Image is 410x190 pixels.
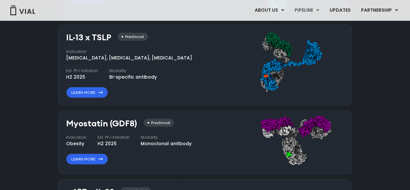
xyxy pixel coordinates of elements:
[66,74,98,81] div: H2 2025
[141,140,192,147] div: Monoclonal anitbody
[250,5,289,16] a: ABOUT USMenu Toggle
[66,33,111,42] h3: IL-13 x TSLP
[324,5,356,16] a: UPDATES
[66,68,98,74] h4: Est. Ph I Initiation
[66,154,108,165] a: Learn More
[289,5,324,16] a: PIPELINEMenu Toggle
[98,140,130,147] div: H2 2025
[98,134,130,140] h4: Est. Ph I Initiation
[66,134,87,140] h4: Indication
[144,119,174,127] div: Preclinical
[66,49,192,55] h4: Indication
[356,5,403,16] a: PARTNERSHIPMenu Toggle
[66,55,192,61] div: [MEDICAL_DATA], [MEDICAL_DATA], [MEDICAL_DATA]
[10,6,36,15] img: Vial Logo
[66,140,87,147] div: Obesity
[109,74,157,81] div: Bi-specific antibody
[141,134,192,140] h4: Modality
[118,33,148,41] div: Preclinical
[109,68,157,74] h4: Modality
[66,87,108,98] a: Learn More
[66,119,137,128] h3: Myostatin (GDF8)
